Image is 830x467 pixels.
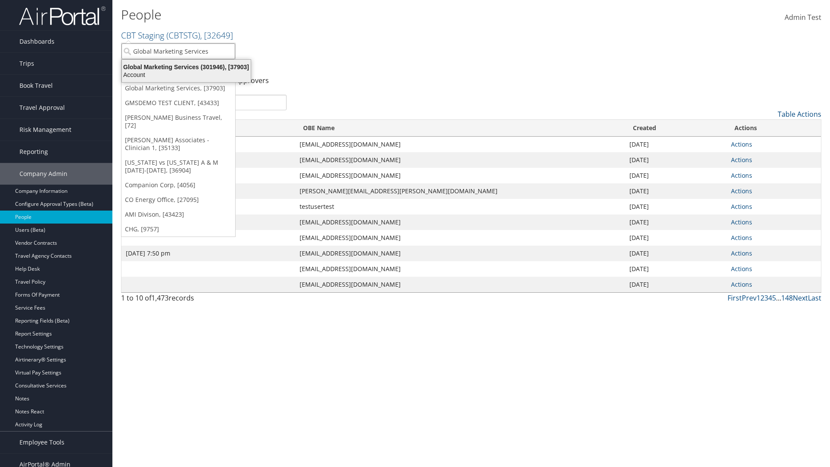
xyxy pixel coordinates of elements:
img: airportal-logo.png [19,6,105,26]
td: [EMAIL_ADDRESS][DOMAIN_NAME] [295,246,625,261]
a: Actions [731,187,752,195]
a: Global Marketing Services, [37903] [121,81,235,96]
td: [EMAIL_ADDRESS][DOMAIN_NAME] [295,137,625,152]
a: [US_STATE] vs [US_STATE] A & M [DATE]-[DATE], [36904] [121,155,235,178]
div: Global Marketing Services (301946), [37903] [117,63,256,71]
span: Trips [19,53,34,74]
span: Dashboards [19,31,54,52]
td: [EMAIL_ADDRESS][DOMAIN_NAME] [295,152,625,168]
td: [EMAIL_ADDRESS][DOMAIN_NAME] [295,214,625,230]
td: [EMAIL_ADDRESS][DOMAIN_NAME] [295,261,625,277]
span: Employee Tools [19,432,64,453]
a: GMSDEMO TEST CLIENT, [43433] [121,96,235,110]
th: Actions [727,120,821,137]
a: 4 [768,293,772,303]
span: ( CBTSTG ) [166,29,200,41]
a: 1 [757,293,760,303]
a: Prev [742,293,757,303]
a: Actions [731,156,752,164]
a: Actions [731,202,752,211]
a: Actions [731,233,752,242]
a: Next [793,293,808,303]
span: Risk Management [19,119,71,141]
span: Book Travel [19,75,53,96]
td: [DATE] [625,183,727,199]
td: [DATE] 7:50 pm [121,246,295,261]
input: Search Accounts [121,43,235,59]
td: [DATE] [625,152,727,168]
span: , [ 32649 ] [200,29,233,41]
a: Actions [731,218,752,226]
td: [DATE] [625,246,727,261]
td: testusertest [295,199,625,214]
div: Account [117,71,256,79]
td: [DATE] [625,168,727,183]
a: CBT Staging [121,29,233,41]
a: Actions [731,140,752,148]
a: 2 [760,293,764,303]
td: [DATE] [625,230,727,246]
td: [EMAIL_ADDRESS][DOMAIN_NAME] [295,277,625,292]
a: Actions [731,171,752,179]
td: [DATE] [625,199,727,214]
span: Admin Test [785,13,821,22]
td: [EMAIL_ADDRESS][DOMAIN_NAME] [295,168,625,183]
span: Reporting [19,141,48,163]
a: Actions [731,249,752,257]
a: Actions [731,280,752,288]
span: 1,473 [151,293,169,303]
a: Table Actions [778,109,821,119]
a: 148 [781,293,793,303]
a: First [728,293,742,303]
a: [PERSON_NAME] Associates - Clinician 1, [35133] [121,133,235,155]
a: Approvers [235,76,269,85]
td: [DATE] [625,261,727,277]
a: Last [808,293,821,303]
a: AMI Divison, [43423] [121,207,235,222]
a: Admin Test [785,4,821,31]
a: 5 [772,293,776,303]
a: 3 [764,293,768,303]
a: CHG, [9757] [121,222,235,237]
h1: People [121,6,588,24]
th: OBE Name: activate to sort column ascending [295,120,625,137]
td: [PERSON_NAME][EMAIL_ADDRESS][PERSON_NAME][DOMAIN_NAME] [295,183,625,199]
span: Travel Approval [19,97,65,118]
span: Company Admin [19,163,67,185]
a: [PERSON_NAME] Business Travel, [72] [121,110,235,133]
a: Companion Corp, [4056] [121,178,235,192]
td: [DATE] [625,214,727,230]
td: [DATE] [625,277,727,292]
td: [DATE] [625,137,727,152]
th: Created: activate to sort column ascending [625,120,727,137]
a: CO Energy Office, [27095] [121,192,235,207]
a: Actions [731,265,752,273]
div: 1 to 10 of records [121,293,287,307]
span: … [776,293,781,303]
td: [EMAIL_ADDRESS][DOMAIN_NAME] [295,230,625,246]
